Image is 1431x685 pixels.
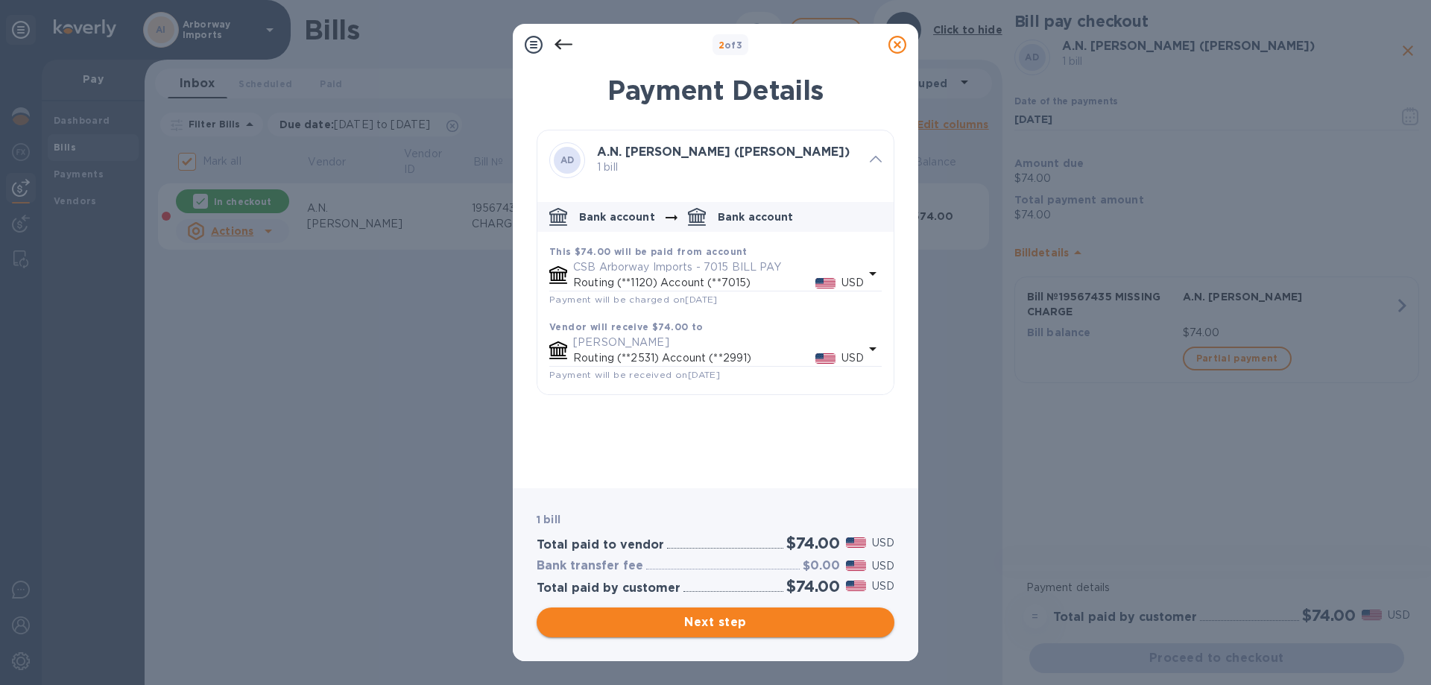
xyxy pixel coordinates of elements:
h3: Bank transfer fee [537,559,643,573]
b: A.N. [PERSON_NAME] ([PERSON_NAME]) [597,145,850,159]
h2: $74.00 [786,534,840,552]
b: of 3 [718,40,743,51]
h3: Total paid by customer [537,581,680,596]
h2: $74.00 [786,577,840,596]
img: USD [846,537,866,548]
p: Bank account [718,209,794,224]
p: Bank account [579,209,655,224]
p: Routing (**1120) Account (**7015) [573,275,815,291]
div: ADA.N. [PERSON_NAME] ([PERSON_NAME])1 bill [537,130,894,190]
span: Payment will be charged on [DATE] [549,294,718,305]
img: USD [815,353,835,364]
button: Next step [537,607,894,637]
p: 1 bill [597,160,858,175]
span: 2 [718,40,724,51]
h1: Payment Details [537,75,894,106]
div: default-method [537,196,894,394]
h3: $0.00 [803,559,840,573]
img: USD [815,278,835,288]
p: USD [841,350,864,366]
span: Payment will be received on [DATE] [549,369,720,380]
p: Routing (**2531) Account (**2991) [573,350,815,366]
b: Vendor will receive $74.00 to [549,321,704,332]
b: AD [560,154,575,165]
p: USD [841,275,864,291]
b: 1 bill [537,514,560,525]
img: USD [846,581,866,591]
p: USD [872,535,894,551]
b: This $74.00 will be paid from account [549,246,748,257]
h3: Total paid to vendor [537,538,664,552]
p: [PERSON_NAME] [573,335,864,350]
img: USD [846,561,866,571]
span: Next step [549,613,882,631]
p: USD [872,558,894,574]
p: CSB Arborway Imports - 7015 BILL PAY [573,259,864,275]
p: USD [872,578,894,594]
